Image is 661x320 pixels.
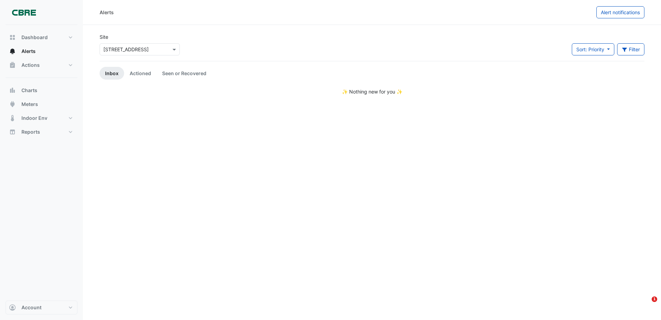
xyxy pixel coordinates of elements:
app-icon: Actions [9,62,16,69]
button: Sort: Priority [572,43,614,55]
button: Alert notifications [596,6,644,18]
span: Charts [21,87,37,94]
button: Filter [617,43,645,55]
span: Meters [21,101,38,108]
button: Charts [6,83,77,97]
span: Sort: Priority [576,46,604,52]
app-icon: Alerts [9,48,16,55]
a: Seen or Recovered [157,67,212,80]
iframe: Intercom live chat [637,296,654,313]
span: Dashboard [21,34,48,41]
div: ✨ Nothing new for you ✨ [100,88,644,95]
div: Alerts [100,9,114,16]
button: Account [6,301,77,314]
app-icon: Reports [9,128,16,135]
button: Alerts [6,44,77,58]
span: Account [21,304,41,311]
span: Alerts [21,48,36,55]
img: Company Logo [8,6,39,19]
app-icon: Charts [9,87,16,94]
button: Reports [6,125,77,139]
a: Actioned [124,67,157,80]
button: Dashboard [6,30,77,44]
span: Indoor Env [21,115,47,122]
span: Alert notifications [601,9,640,15]
span: 1 [652,296,657,302]
app-icon: Dashboard [9,34,16,41]
button: Indoor Env [6,111,77,125]
button: Meters [6,97,77,111]
app-icon: Meters [9,101,16,108]
a: Inbox [100,67,124,80]
span: Actions [21,62,40,69]
label: Site [100,33,108,41]
span: Reports [21,128,40,135]
app-icon: Indoor Env [9,115,16,122]
button: Actions [6,58,77,72]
